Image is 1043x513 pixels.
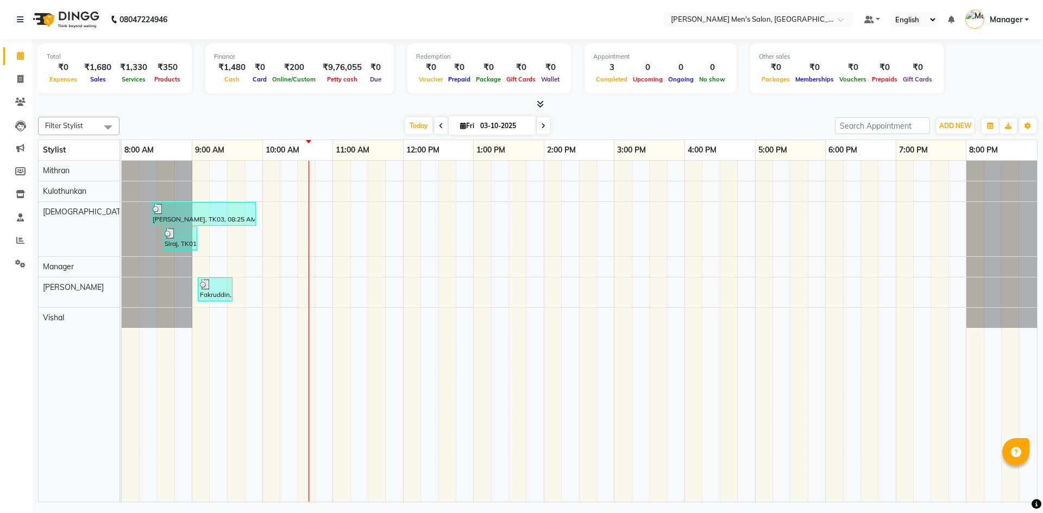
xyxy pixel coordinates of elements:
[504,61,538,74] div: ₹0
[835,117,930,134] input: Search Appointment
[152,61,183,74] div: ₹350
[43,262,74,271] span: Manager
[366,61,385,74] div: ₹0
[900,61,935,74] div: ₹0
[324,75,360,83] span: Petty cash
[80,61,116,74] div: ₹1,680
[333,142,372,158] a: 11:00 AM
[759,52,935,61] div: Other sales
[837,61,869,74] div: ₹0
[199,279,231,300] div: Fakruddin, TK02, 09:05 AM-09:35 AM, Hair Cut & [PERSON_NAME] Trim
[900,75,935,83] span: Gift Cards
[43,282,104,292] span: [PERSON_NAME]
[937,118,974,134] button: ADD NEW
[939,122,971,130] span: ADD NEW
[119,75,148,83] span: Services
[504,75,538,83] span: Gift Cards
[630,61,665,74] div: 0
[474,142,508,158] a: 1:00 PM
[793,61,837,74] div: ₹0
[263,142,302,158] a: 10:00 AM
[222,75,242,83] span: Cash
[759,75,793,83] span: Packages
[685,142,719,158] a: 4:00 PM
[696,61,728,74] div: 0
[43,207,128,217] span: [DEMOGRAPHIC_DATA]
[696,75,728,83] span: No show
[593,52,728,61] div: Appointment
[896,142,931,158] a: 7:00 PM
[593,75,630,83] span: Completed
[404,142,442,158] a: 12:00 PM
[665,61,696,74] div: 0
[997,470,1032,502] iframe: chat widget
[793,75,837,83] span: Memberships
[544,142,579,158] a: 2:00 PM
[614,142,649,158] a: 3:00 PM
[47,75,80,83] span: Expenses
[214,61,250,74] div: ₹1,480
[250,61,269,74] div: ₹0
[756,142,790,158] a: 5:00 PM
[630,75,665,83] span: Upcoming
[120,4,167,35] b: 08047224946
[250,75,269,83] span: Card
[990,14,1022,26] span: Manager
[45,121,83,130] span: Filter Stylist
[416,52,562,61] div: Redemption
[214,52,385,61] div: Finance
[152,204,255,224] div: [PERSON_NAME], TK03, 08:25 AM-09:55 AM, Hair Cut & [PERSON_NAME] Trim,L'OREAL Hair Colour Non [ME...
[445,75,473,83] span: Prepaid
[966,142,1001,158] a: 8:00 PM
[965,10,984,29] img: Manager
[318,61,366,74] div: ₹9,76,055
[122,142,156,158] a: 8:00 AM
[43,186,86,196] span: Kulothunkan
[538,75,562,83] span: Wallet
[538,61,562,74] div: ₹0
[473,75,504,83] span: Package
[47,61,80,74] div: ₹0
[116,61,152,74] div: ₹1,330
[826,142,860,158] a: 6:00 PM
[43,145,66,155] span: Stylist
[837,75,869,83] span: Vouchers
[164,228,196,249] div: Siraj, TK01, 08:35 AM-09:05 AM, Express Cut
[269,75,318,83] span: Online/Custom
[367,75,384,83] span: Due
[477,118,531,134] input: 2025-10-03
[457,122,477,130] span: Fri
[43,166,70,175] span: Mithran
[759,61,793,74] div: ₹0
[43,313,64,322] span: Vishal
[192,142,227,158] a: 9:00 AM
[869,75,900,83] span: Prepaids
[87,75,109,83] span: Sales
[445,61,473,74] div: ₹0
[416,75,445,83] span: Voucher
[869,61,900,74] div: ₹0
[405,117,432,134] span: Today
[47,52,183,61] div: Total
[416,61,445,74] div: ₹0
[28,4,102,35] img: logo
[269,61,318,74] div: ₹200
[152,75,183,83] span: Products
[593,61,630,74] div: 3
[665,75,696,83] span: Ongoing
[473,61,504,74] div: ₹0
